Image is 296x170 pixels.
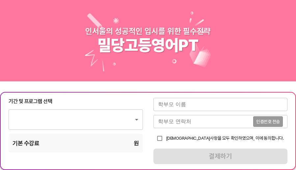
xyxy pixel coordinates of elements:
[134,139,139,147] span: 원
[85,26,211,36] div: 인서울의 성공적인 입시를 위한 필수전략
[97,36,199,55] div: 밀당고등영어PT
[13,139,39,147] span: 기본 수강료
[9,98,143,105] div: 기간 및 프로그램 선택
[166,135,284,141] span: [DEMOGRAPHIC_DATA]사항을 모두 확인하였으며, 이에 동의합니다.
[153,98,288,111] input: 학부모 이름을 입력해주세요
[9,109,143,129] div: ​
[153,115,253,128] input: 학부모 연락처를 입력해주세요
